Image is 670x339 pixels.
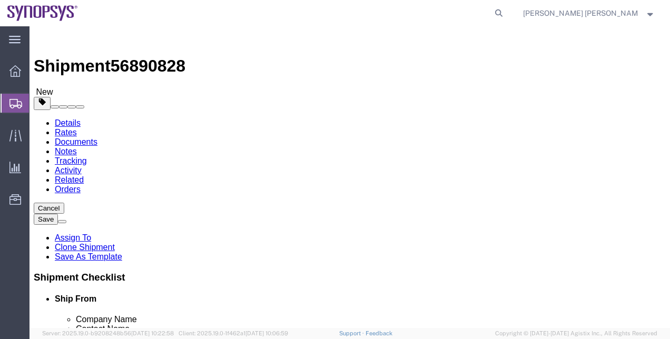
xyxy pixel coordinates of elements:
span: Server: 2025.19.0-b9208248b56 [42,330,174,336]
img: logo [7,5,78,21]
a: Support [339,330,366,336]
span: Marilia de Melo Fernandes [523,7,638,19]
span: Client: 2025.19.0-1f462a1 [179,330,288,336]
span: [DATE] 10:22:58 [131,330,174,336]
span: Copyright © [DATE]-[DATE] Agistix Inc., All Rights Reserved [495,329,657,338]
iframe: FS Legacy Container [29,26,670,328]
button: [PERSON_NAME] [PERSON_NAME] [523,7,655,19]
span: [DATE] 10:06:59 [245,330,288,336]
a: Feedback [366,330,392,336]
